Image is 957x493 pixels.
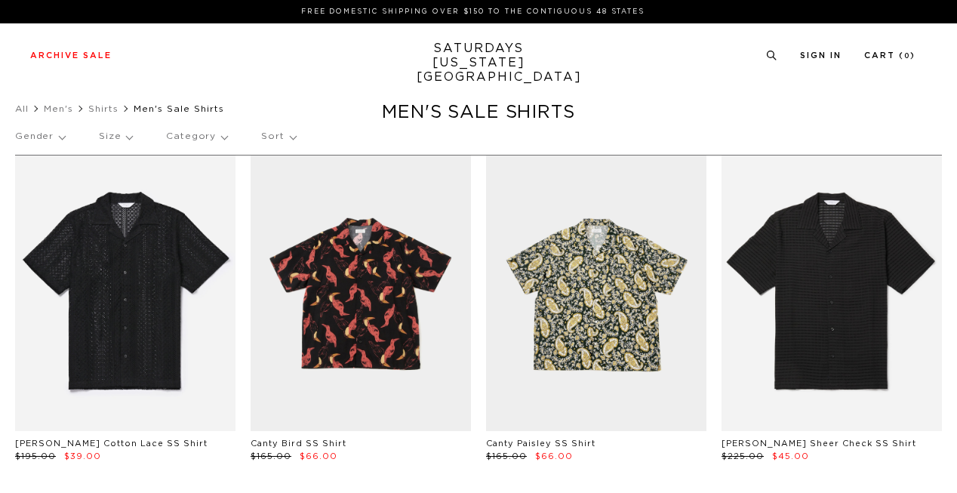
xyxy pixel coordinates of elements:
span: $195.00 [15,452,56,461]
a: Canty Paisley SS Shirt [486,439,595,448]
a: Canty Bird SS Shirt [251,439,346,448]
a: Shirts [88,104,118,113]
a: All [15,104,29,113]
span: Men's Sale Shirts [134,104,224,113]
p: FREE DOMESTIC SHIPPING OVER $150 TO THE CONTIGUOUS 48 STATES [36,6,909,17]
span: $66.00 [535,452,573,461]
a: Cart (0) [864,51,915,60]
a: SATURDAYS[US_STATE][GEOGRAPHIC_DATA] [417,42,541,85]
p: Sort [261,119,295,154]
span: $45.00 [772,452,809,461]
p: Size [99,119,132,154]
p: Category [166,119,227,154]
span: $165.00 [251,452,291,461]
span: $66.00 [300,452,337,461]
a: [PERSON_NAME] Cotton Lace SS Shirt [15,439,208,448]
span: $165.00 [486,452,527,461]
p: Gender [15,119,65,154]
a: Archive Sale [30,51,112,60]
a: Men's [44,104,73,113]
span: $225.00 [722,452,764,461]
span: $39.00 [64,452,101,461]
a: [PERSON_NAME] Sheer Check SS Shirt [722,439,916,448]
a: Sign In [800,51,842,60]
small: 0 [904,53,910,60]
